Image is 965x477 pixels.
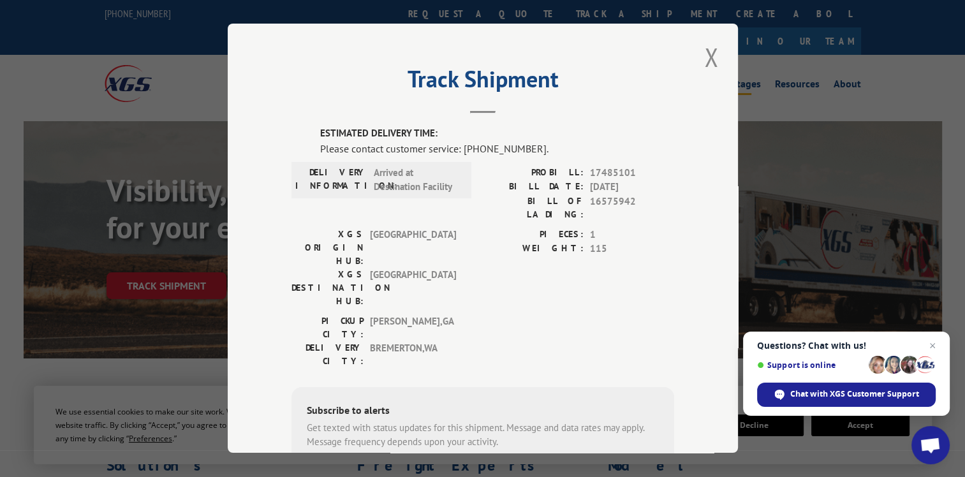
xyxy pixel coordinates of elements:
h2: Track Shipment [291,70,674,94]
span: 16575942 [590,194,674,221]
label: PIECES: [483,228,584,242]
label: DELIVERY INFORMATION: [295,166,367,194]
span: BREMERTON , WA [370,341,456,368]
button: Close modal [700,40,722,75]
label: BILL DATE: [483,180,584,194]
span: [DATE] [590,180,674,194]
span: Chat with XGS Customer Support [790,388,919,400]
span: Chat with XGS Customer Support [757,383,936,407]
label: PICKUP CITY: [291,314,364,341]
span: Arrived at Destination Facility [374,166,460,194]
span: [GEOGRAPHIC_DATA] [370,268,456,308]
span: 17485101 [590,166,674,180]
label: ESTIMATED DELIVERY TIME: [320,126,674,141]
label: BILL OF LADING: [483,194,584,221]
label: DELIVERY CITY: [291,341,364,368]
span: Support is online [757,360,864,370]
span: 1 [590,228,674,242]
label: XGS ORIGIN HUB: [291,228,364,268]
label: XGS DESTINATION HUB: [291,268,364,308]
div: Please contact customer service: [PHONE_NUMBER]. [320,141,674,156]
span: Questions? Chat with us! [757,341,936,351]
span: [PERSON_NAME] , GA [370,314,456,341]
span: 115 [590,242,674,256]
label: PROBILL: [483,166,584,180]
div: Subscribe to alerts [307,402,659,421]
span: [GEOGRAPHIC_DATA] [370,228,456,268]
div: Get texted with status updates for this shipment. Message and data rates may apply. Message frequ... [307,421,659,450]
a: Open chat [911,426,950,464]
label: WEIGHT: [483,242,584,256]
